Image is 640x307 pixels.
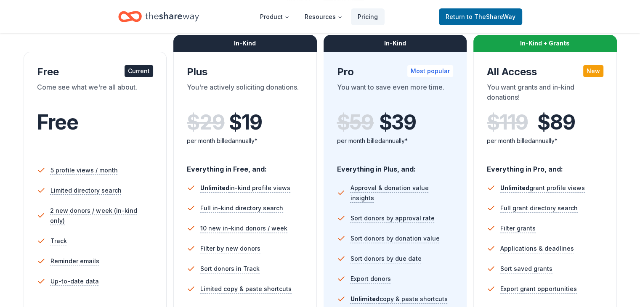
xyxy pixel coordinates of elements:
button: Product [253,8,296,25]
span: Unlimited [351,295,380,302]
span: Filter grants [500,223,536,233]
span: Sort donors by due date [351,254,422,264]
div: Plus [187,65,303,79]
span: Sort saved grants [500,264,552,274]
span: Sort donors in Track [200,264,260,274]
span: Sort donors by approval rate [351,213,435,223]
span: Return [446,12,515,22]
span: $ 39 [379,111,416,134]
a: Home [118,7,199,26]
span: Approval & donation value insights [350,183,453,203]
span: Reminder emails [50,256,99,266]
span: Applications & deadlines [500,243,574,254]
span: copy & paste shortcuts [351,295,448,302]
span: Full in-kind directory search [200,203,283,213]
div: Come see what we're all about. [37,82,154,106]
div: You want grants and in-kind donations! [487,82,603,106]
div: In-Kind + Grants [473,35,617,52]
div: Everything in Plus, and: [337,157,454,175]
span: Unlimited [200,184,229,191]
span: $ 89 [537,111,575,134]
span: to TheShareWay [467,13,515,20]
span: Unlimited [500,184,529,191]
div: In-Kind [173,35,317,52]
div: Current [125,65,153,77]
div: Pro [337,65,454,79]
div: You want to save even more time. [337,82,454,106]
span: Filter by new donors [200,243,260,254]
div: Everything in Free, and: [187,157,303,175]
span: Limited directory search [50,185,122,196]
div: Free [37,65,154,79]
a: Returnto TheShareWay [439,8,522,25]
span: $ 19 [229,111,262,134]
span: Limited copy & paste shortcuts [200,284,292,294]
span: 2 new donors / week (in-kind only) [50,206,153,226]
div: per month billed annually* [187,136,303,146]
span: Free [37,110,78,135]
span: 5 profile views / month [50,165,118,175]
span: in-kind profile views [200,184,290,191]
span: 10 new in-kind donors / week [200,223,287,233]
span: Sort donors by donation value [351,233,440,243]
div: per month billed annually* [337,136,454,146]
div: You're actively soliciting donations. [187,82,303,106]
span: Up-to-date data [50,276,99,286]
div: All Access [487,65,603,79]
button: Resources [298,8,349,25]
a: Pricing [351,8,385,25]
span: Track [50,236,67,246]
span: grant profile views [500,184,585,191]
span: Export donors [351,274,391,284]
nav: Main [253,7,385,26]
div: New [583,65,603,77]
span: Export grant opportunities [500,284,577,294]
div: Most popular [407,65,453,77]
div: Everything in Pro, and: [487,157,603,175]
div: In-Kind [324,35,467,52]
span: Full grant directory search [500,203,578,213]
div: per month billed annually* [487,136,603,146]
